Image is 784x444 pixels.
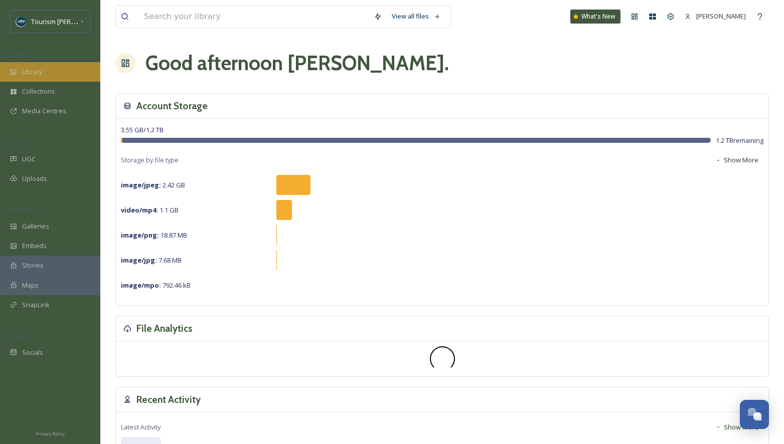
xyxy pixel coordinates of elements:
span: [PERSON_NAME] [696,12,746,21]
strong: image/jpg : [121,256,157,265]
span: Privacy Policy [36,430,65,437]
span: Embeds [22,241,47,251]
span: 18.87 MB [121,231,187,240]
span: Latest Activity [121,422,161,432]
button: Show More [710,150,763,170]
span: Galleries [22,221,49,231]
span: Library [22,67,42,77]
a: What's New [570,10,620,24]
strong: image/png : [121,231,159,240]
span: 1.1 GB [121,205,179,214]
h3: File Analytics [136,321,193,336]
a: [PERSON_NAME] [680,7,751,26]
span: Storage by file type [121,155,179,165]
span: COLLECT [10,139,32,146]
span: WIDGETS [10,206,33,213]
span: 7.68 MB [121,256,182,265]
span: Tourism [PERSON_NAME] [31,17,107,26]
strong: image/mpo : [121,281,161,290]
strong: video/mp4 : [121,205,158,214]
span: Stories [22,261,44,270]
img: Social%20Media%20Profile%20Picture.png [16,17,26,27]
button: Open Chat [740,400,769,429]
span: Media Centres [22,106,66,116]
span: Collections [22,87,55,96]
span: 1.2 TB remaining [716,136,763,145]
strong: image/jpeg : [121,180,161,189]
span: 3.55 GB / 1.2 TB [121,125,164,134]
span: Maps [22,281,39,290]
a: Privacy Policy [36,427,65,439]
a: View all files [387,7,445,26]
button: Show More [710,417,763,437]
span: MEDIA [10,52,28,59]
span: SnapLink [22,300,50,310]
span: 792.46 kB [121,281,191,290]
span: Socials [22,348,43,357]
span: SOCIALS [10,332,30,340]
h3: Account Storage [136,99,208,113]
span: Uploads [22,174,47,183]
span: UGC [22,154,36,164]
h3: Recent Activity [136,392,201,407]
h1: Good afternoon [PERSON_NAME] . [145,48,449,78]
input: Search your library [139,6,369,28]
span: 2.42 GB [121,180,185,189]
